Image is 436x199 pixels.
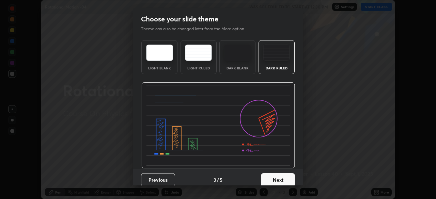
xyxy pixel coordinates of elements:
[263,66,290,70] div: Dark Ruled
[146,45,173,61] img: lightTheme.e5ed3b09.svg
[141,15,218,23] h2: Choose your slide theme
[220,176,222,183] h4: 5
[224,66,251,70] div: Dark Blank
[141,173,175,187] button: Previous
[185,45,212,61] img: lightRuledTheme.5fabf969.svg
[146,66,173,70] div: Light Blank
[261,173,295,187] button: Next
[263,45,290,61] img: darkRuledTheme.de295e13.svg
[141,82,295,169] img: darkRuledThemeBanner.864f114c.svg
[185,66,212,70] div: Light Ruled
[217,176,219,183] h4: /
[214,176,216,183] h4: 3
[224,45,251,61] img: darkTheme.f0cc69e5.svg
[141,26,251,32] p: Theme can also be changed later from the More option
